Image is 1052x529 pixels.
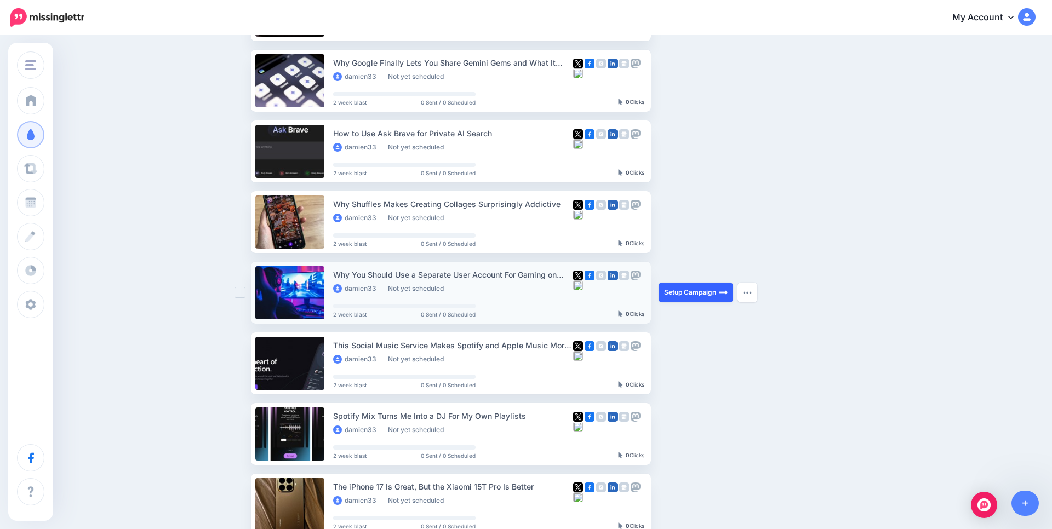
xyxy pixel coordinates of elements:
span: 2 week blast [333,382,367,388]
img: bluesky-square.png [573,280,583,290]
img: mastodon-grey-square.png [631,482,641,492]
img: bluesky-square.png [573,210,583,220]
b: 0 [626,452,630,458]
img: bluesky-square.png [573,351,583,361]
img: pointer-grey-darker.png [618,381,623,388]
span: 0 Sent / 0 Scheduled [421,524,476,529]
span: 0 Sent / 0 Scheduled [421,382,476,388]
li: damien33 [333,214,382,222]
li: Not yet scheduled [388,72,449,81]
img: google_business-grey-square.png [619,59,629,68]
img: google_business-grey-square.png [619,200,629,210]
span: 2 week blast [333,170,367,176]
div: Clicks [618,170,644,176]
img: linkedin-square.png [608,59,618,68]
div: This Social Music Service Makes Spotify and Apple Music More Fun [333,339,573,352]
li: damien33 [333,284,382,293]
img: facebook-square.png [585,129,594,139]
img: google_business-grey-square.png [619,129,629,139]
span: 2 week blast [333,524,367,529]
img: instagram-grey-square.png [596,341,606,351]
div: Clicks [618,382,644,388]
img: linkedin-square.png [608,482,618,492]
img: pointer-grey-darker.png [618,240,623,246]
div: How to Use Ask Brave for Private AI Search [333,127,573,140]
img: google_business-grey-square.png [619,412,629,422]
img: instagram-grey-square.png [596,271,606,280]
img: instagram-grey-square.png [596,412,606,422]
div: Why Shuffles Makes Creating Collages Surprisingly Addictive [333,198,573,210]
img: facebook-square.png [585,200,594,210]
img: mastodon-grey-square.png [631,129,641,139]
img: facebook-square.png [585,412,594,422]
span: 0 Sent / 0 Scheduled [421,453,476,458]
a: Setup Campaign [659,283,733,302]
div: Why You Should Use a Separate User Account For Gaming on Windows [333,268,573,281]
li: damien33 [333,355,382,364]
span: 0 Sent / 0 Scheduled [421,170,476,176]
img: pointer-grey-darker.png [618,169,623,176]
img: pointer-grey-darker.png [618,522,623,529]
img: bluesky-square.png [573,68,583,78]
img: twitter-square.png [573,59,583,68]
li: damien33 [333,496,382,505]
img: bluesky-square.png [573,492,583,502]
img: google_business-grey-square.png [619,341,629,351]
li: Not yet scheduled [388,143,449,152]
img: linkedin-square.png [608,271,618,280]
div: Why Google Finally Lets You Share Gemini Gems and What It Means for AI Collaboration [333,56,573,69]
b: 0 [626,522,630,529]
img: instagram-grey-square.png [596,59,606,68]
b: 0 [626,169,630,176]
div: Clicks [618,240,644,247]
span: 0 Sent / 0 Scheduled [421,312,476,317]
img: linkedin-square.png [608,412,618,422]
img: twitter-square.png [573,129,583,139]
img: Missinglettr [10,8,84,27]
img: mastodon-grey-square.png [631,200,641,210]
img: twitter-square.png [573,412,583,422]
img: twitter-square.png [573,341,583,351]
li: damien33 [333,72,382,81]
img: mastodon-grey-square.png [631,59,641,68]
img: mastodon-grey-square.png [631,271,641,280]
li: Not yet scheduled [388,426,449,434]
li: Not yet scheduled [388,496,449,505]
img: twitter-square.png [573,482,583,492]
b: 0 [626,99,630,105]
img: facebook-square.png [585,271,594,280]
img: twitter-square.png [573,200,583,210]
img: mastodon-grey-square.png [631,412,641,422]
span: 0 Sent / 0 Scheduled [421,100,476,105]
img: linkedin-square.png [608,129,618,139]
img: mastodon-grey-square.png [631,341,641,351]
div: Clicks [618,99,644,106]
img: pointer-grey-darker.png [618,452,623,458]
img: google_business-grey-square.png [619,482,629,492]
li: damien33 [333,426,382,434]
span: 2 week blast [333,312,367,317]
li: damien33 [333,143,382,152]
img: instagram-grey-square.png [596,129,606,139]
img: twitter-square.png [573,271,583,280]
div: Open Intercom Messenger [971,492,997,518]
img: pointer-grey-darker.png [618,99,623,105]
li: Not yet scheduled [388,355,449,364]
span: 0 Sent / 0 Scheduled [421,241,476,246]
img: pointer-grey-darker.png [618,311,623,317]
img: instagram-grey-square.png [596,200,606,210]
b: 0 [626,381,630,388]
img: arrow-long-right-white.png [719,288,728,297]
img: menu.png [25,60,36,70]
li: Not yet scheduled [388,284,449,293]
img: bluesky-square.png [573,139,583,149]
div: Spotify Mix Turns Me Into a DJ For My Own Playlists [333,410,573,422]
span: 2 week blast [333,453,367,458]
img: bluesky-square.png [573,422,583,432]
img: instagram-grey-square.png [596,482,606,492]
img: google_business-grey-square.png [619,271,629,280]
div: Clicks [618,452,644,459]
div: The iPhone 17 Is Great, But the Xiaomi 15T Pro Is Better [333,480,573,493]
span: 2 week blast [333,100,367,105]
div: Clicks [618,311,644,318]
